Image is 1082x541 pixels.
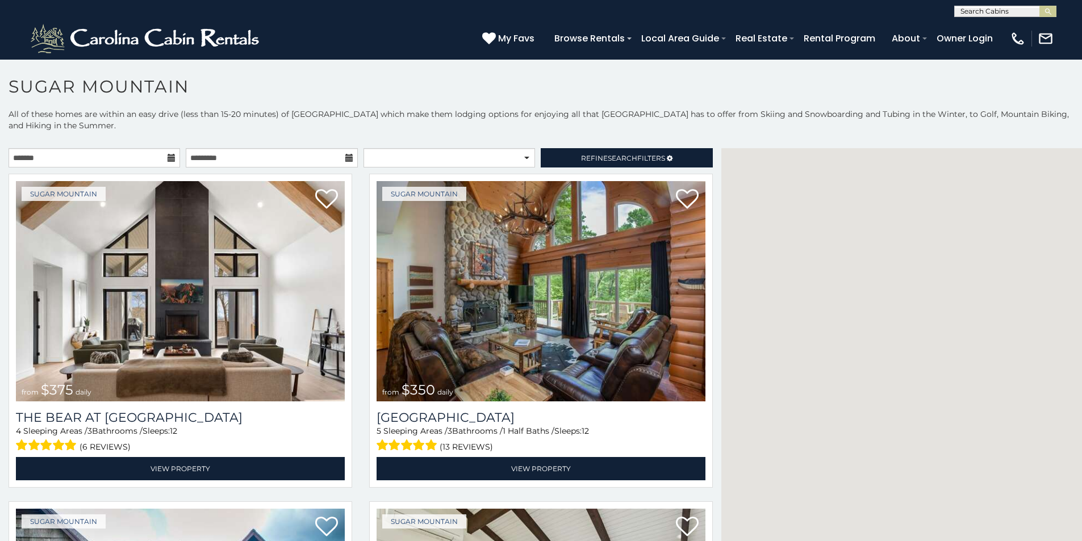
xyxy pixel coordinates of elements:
span: daily [437,388,453,396]
a: Add to favorites [676,515,699,539]
span: 1 Half Baths / [503,426,554,436]
span: 12 [170,426,177,436]
span: $350 [402,381,435,398]
a: Add to favorites [315,515,338,539]
span: 12 [582,426,589,436]
span: $375 [41,381,73,398]
a: Owner Login [931,28,999,48]
a: Browse Rentals [549,28,630,48]
span: from [22,388,39,396]
a: Real Estate [730,28,793,48]
img: White-1-2.png [28,22,264,56]
span: (13 reviews) [440,439,493,454]
div: Sleeping Areas / Bathrooms / Sleeps: [377,425,705,454]
a: Add to favorites [676,188,699,212]
a: About [886,28,926,48]
a: My Favs [482,31,537,46]
a: The Bear At [GEOGRAPHIC_DATA] [16,410,345,425]
a: Local Area Guide [636,28,725,48]
span: Search [608,154,637,162]
div: Sleeping Areas / Bathrooms / Sleeps: [16,425,345,454]
span: 4 [16,426,21,436]
img: 1714387646_thumbnail.jpeg [16,181,345,401]
h3: The Bear At Sugar Mountain [16,410,345,425]
a: from $350 daily [377,181,705,401]
img: phone-regular-white.png [1010,31,1026,47]
span: from [382,388,399,396]
a: Sugar Mountain [22,187,106,201]
a: Sugar Mountain [382,187,466,201]
img: 1714398141_thumbnail.jpeg [377,181,705,401]
span: Refine Filters [581,154,665,162]
a: from $375 daily [16,181,345,401]
a: View Property [377,457,705,480]
a: Add to favorites [315,188,338,212]
a: RefineSearchFilters [541,148,712,167]
h3: Grouse Moor Lodge [377,410,705,425]
a: [GEOGRAPHIC_DATA] [377,410,705,425]
span: 3 [448,426,452,436]
a: Sugar Mountain [22,514,106,529]
a: Rental Program [798,28,881,48]
img: mail-regular-white.png [1038,31,1054,47]
span: My Favs [498,31,534,45]
span: 5 [377,426,381,436]
span: (6 reviews) [80,439,131,454]
a: Sugar Mountain [382,514,466,529]
span: daily [76,388,91,396]
a: View Property [16,457,345,480]
span: 3 [87,426,92,436]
